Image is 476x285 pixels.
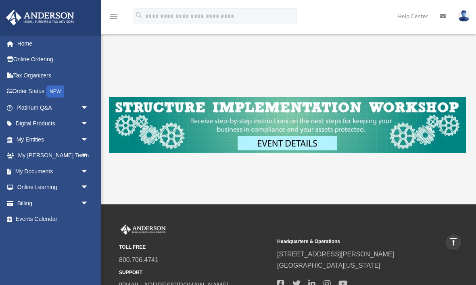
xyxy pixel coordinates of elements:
[81,100,97,116] span: arrow_drop_down
[81,195,97,212] span: arrow_drop_down
[119,243,271,252] small: TOLL FREE
[6,116,101,132] a: Digital Productsarrow_drop_down
[6,83,101,100] a: Order StatusNEW
[458,10,470,22] img: User Pic
[81,148,97,164] span: arrow_drop_down
[119,256,159,263] a: 800.706.4741
[109,11,119,21] i: menu
[6,52,101,68] a: Online Ordering
[277,262,380,269] a: [GEOGRAPHIC_DATA][US_STATE]
[81,131,97,148] span: arrow_drop_down
[6,131,101,148] a: My Entitiesarrow_drop_down
[109,14,119,21] a: menu
[6,67,101,83] a: Tax Organizers
[135,11,144,20] i: search
[6,148,101,164] a: My [PERSON_NAME] Teamarrow_drop_down
[46,85,64,98] div: NEW
[81,179,97,196] span: arrow_drop_down
[6,163,101,179] a: My Documentsarrow_drop_down
[445,234,462,251] a: vertical_align_top
[6,35,101,52] a: Home
[6,179,101,196] a: Online Learningarrow_drop_down
[6,100,101,116] a: Platinum Q&Aarrow_drop_down
[449,237,458,247] i: vertical_align_top
[119,225,167,235] img: Anderson Advisors Platinum Portal
[81,163,97,180] span: arrow_drop_down
[4,10,77,25] img: Anderson Advisors Platinum Portal
[81,116,97,132] span: arrow_drop_down
[6,211,101,227] a: Events Calendar
[6,195,101,211] a: Billingarrow_drop_down
[119,268,271,277] small: SUPPORT
[277,251,394,258] a: [STREET_ADDRESS][PERSON_NAME]
[277,237,430,246] small: Headquarters & Operations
